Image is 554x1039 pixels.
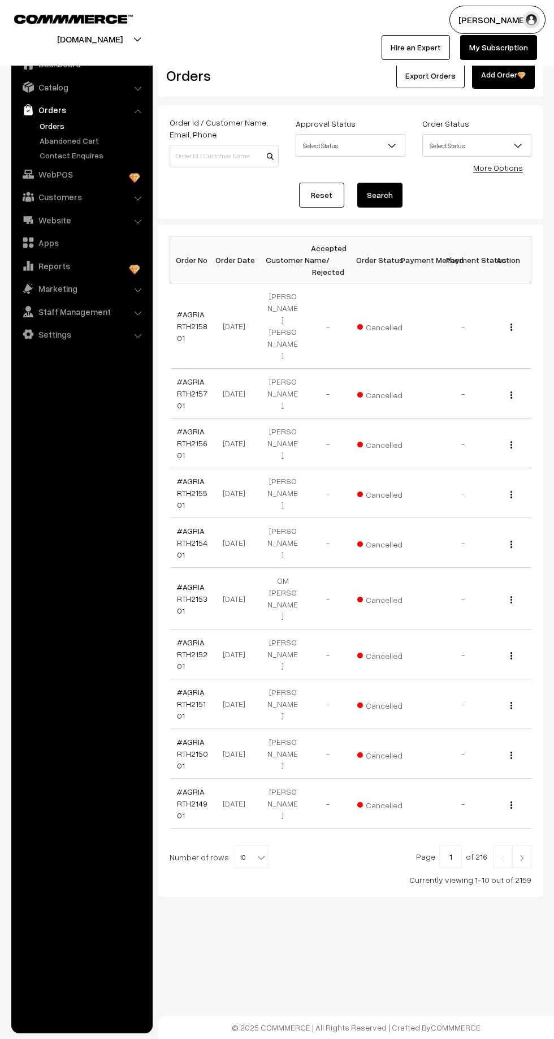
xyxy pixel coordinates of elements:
[14,210,149,230] a: Website
[296,136,404,156] span: Select Status
[177,582,207,615] a: #AGRIARTH215301
[177,309,207,343] a: #AGRIARTH215801
[441,568,486,630] td: -
[260,369,305,419] td: [PERSON_NAME]
[177,737,208,770] a: #AGRIARTH215001
[215,679,260,729] td: [DATE]
[170,117,279,140] label: Order Id / Customer Name, Email, Phone
[305,679,350,729] td: -
[497,855,508,861] img: Left
[37,135,149,146] a: Abandoned Cart
[441,369,486,419] td: -
[14,11,113,25] a: COMMMERCE
[441,236,486,283] th: Payment Status
[14,324,149,344] a: Settings
[357,697,414,712] span: Cancelled
[441,468,486,518] td: -
[260,283,305,369] td: [PERSON_NAME] [PERSON_NAME]
[235,846,268,869] span: 10
[357,647,414,662] span: Cancelled
[510,491,512,498] img: Menu
[260,679,305,729] td: [PERSON_NAME]
[473,163,523,173] a: More Options
[510,441,512,449] img: Menu
[177,526,207,559] a: #AGRIARTH215401
[305,568,350,630] td: -
[18,25,162,53] button: [DOMAIN_NAME]
[422,118,469,130] label: Order Status
[305,283,350,369] td: -
[260,630,305,679] td: [PERSON_NAME]
[523,11,540,28] img: user
[215,468,260,518] td: [DATE]
[441,729,486,779] td: -
[466,852,487,861] span: of 216
[177,377,207,410] a: #AGRIARTH215701
[215,568,260,630] td: [DATE]
[14,278,149,299] a: Marketing
[305,729,350,779] td: -
[305,630,350,679] td: -
[510,324,512,331] img: Menu
[260,518,305,568] td: [PERSON_NAME]
[177,787,207,820] a: #AGRIARTH214901
[431,1023,481,1032] a: COMMMERCE
[510,752,512,759] img: Menu
[357,747,414,761] span: Cancelled
[396,236,441,283] th: Payment Method
[441,283,486,369] td: -
[215,729,260,779] td: [DATE]
[382,35,450,60] a: Hire an Expert
[170,851,229,863] span: Number of rows
[357,591,414,606] span: Cancelled
[296,134,405,157] span: Select Status
[305,369,350,419] td: -
[14,164,149,184] a: WebPOS
[357,318,414,333] span: Cancelled
[215,283,260,369] td: [DATE]
[37,120,149,132] a: Orders
[305,419,350,468] td: -
[305,779,350,829] td: -
[215,369,260,419] td: [DATE]
[177,476,207,510] a: #AGRIARTH215501
[260,568,305,630] td: OM [PERSON_NAME]
[177,426,207,460] a: #AGRIARTH215601
[460,35,537,60] a: My Subscription
[14,15,133,23] img: COMMMERCE
[260,468,305,518] td: [PERSON_NAME]
[296,118,356,130] label: Approval Status
[416,852,435,861] span: Page
[305,468,350,518] td: -
[14,232,149,253] a: Apps
[357,386,414,401] span: Cancelled
[449,6,546,34] button: [PERSON_NAME]
[441,630,486,679] td: -
[170,145,279,167] input: Order Id / Customer Name / Customer Email / Customer Phone
[422,134,531,157] span: Select Status
[441,419,486,468] td: -
[260,729,305,779] td: [PERSON_NAME]
[510,391,512,399] img: Menu
[350,236,396,283] th: Order Status
[510,596,512,603] img: Menu
[510,801,512,809] img: Menu
[170,874,531,886] div: Currently viewing 1-10 out of 2159
[260,236,305,283] th: Customer Name
[215,779,260,829] td: [DATE]
[357,486,414,501] span: Cancelled
[441,518,486,568] td: -
[441,679,486,729] td: -
[260,779,305,829] td: [PERSON_NAME]
[441,779,486,829] td: -
[305,518,350,568] td: -
[215,518,260,568] td: [DATE]
[14,301,149,322] a: Staff Management
[14,256,149,276] a: Reports
[37,149,149,161] a: Contact Enquires
[486,236,531,283] th: Action
[215,419,260,468] td: [DATE]
[510,702,512,709] img: Menu
[260,419,305,468] td: [PERSON_NAME]
[299,183,344,208] a: Reset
